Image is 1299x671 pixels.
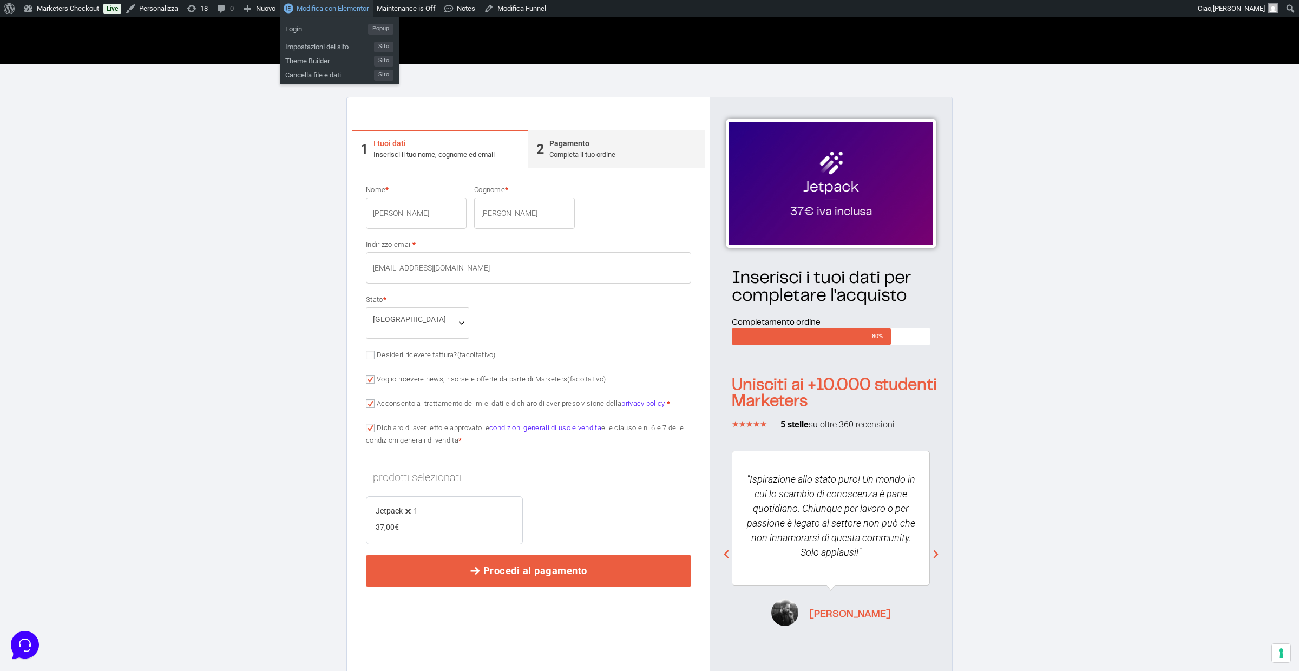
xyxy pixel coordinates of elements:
[366,399,670,407] label: Acconsento al trattamento dei miei dati e dichiaro di aver preso visione della
[285,21,368,35] span: Login
[739,418,746,431] i: ★
[366,375,375,384] input: Voglio ricevere news, risorse e offerte da parte di Marketers(facoltativo)
[52,61,74,82] img: dark
[280,38,399,52] a: Impostazioni del sitoSito
[732,319,821,326] span: Completamento ordine
[760,418,767,431] i: ★
[771,599,798,626] img: Antonio Leone
[374,70,393,81] span: Sito
[366,468,691,496] h3: I prodotti selezionati
[732,269,947,305] h2: Inserisci i tuoi dati per completare l'acquisto
[474,186,575,193] label: Cognome
[809,607,891,622] span: [PERSON_NAME]
[9,629,41,661] iframe: Customerly Messenger Launcher
[549,138,615,149] div: Pagamento
[70,97,160,106] span: Inizia una conversazione
[366,375,606,383] label: Voglio ricevere news, risorse e offerte da parte di Marketers
[285,52,374,67] span: Theme Builder
[9,9,182,26] h2: Ciao da Marketers 👋
[930,549,941,560] div: Next slide
[141,347,208,372] button: Aiuto
[374,42,393,52] span: Sito
[285,38,374,52] span: Impostazioni del sito
[395,523,399,531] span: €
[366,424,375,432] input: Dichiaro di aver letto e approvato lecondizioni generali di uso e venditae le clausole n. 6 e 7 d...
[17,43,92,52] span: Le tue conversazioni
[373,149,495,160] div: Inserisci il tuo nome, cognome ed email
[621,399,665,407] a: privacy policy
[352,130,528,168] a: 1I tuoi datiInserisci il tuo nome, cognome ed email
[17,91,199,113] button: Inizia una conversazione
[17,134,84,143] span: Trova una risposta
[280,52,399,67] a: Theme BuilderSito
[376,506,403,515] span: Jetpack
[360,139,368,160] div: 1
[366,351,496,359] label: Desideri ricevere fattura?
[115,134,199,143] a: Apri Centro Assistenza
[1272,644,1290,662] button: Le tue preferenze relative al consenso per le tecnologie di tracciamento
[280,67,399,81] a: Cancella file e datiSito
[743,472,919,560] p: "Ispirazione allo stato puro! Un mondo in cui lo scambio di conoscenza è pane quotidiano. Chiunqu...
[280,21,399,35] a: LoginPopup
[732,418,739,431] i: ★
[366,241,691,248] label: Indirizzo email
[567,375,606,383] span: (facoltativo)
[368,24,393,35] span: Popup
[721,440,941,670] div: 1 / 4
[373,138,495,149] div: I tuoi dati
[366,555,691,587] a: Procedi al pagamento
[732,418,767,431] div: 5/5
[32,363,51,372] p: Home
[103,4,121,14] a: Live
[457,351,496,359] span: (facoltativo)
[753,418,760,431] i: ★
[732,377,947,410] h2: Unisciti ai +10.000 studenti Marketers
[528,130,704,168] a: 2PagamentoCompleta il tuo ordine
[721,549,732,560] div: Previous slide
[483,563,587,578] span: Procedi al pagamento
[1213,4,1265,12] span: [PERSON_NAME]
[374,56,393,67] span: Sito
[366,351,375,359] input: Desideri ricevere fattura?(facoltativo)
[366,307,469,339] span: Stato
[549,149,615,160] div: Completa il tuo ordine
[9,347,75,372] button: Home
[366,296,469,303] label: Stato
[167,363,182,372] p: Aiuto
[746,418,753,431] i: ★
[285,67,374,81] span: Cancella file e dati
[373,314,462,325] span: Italia
[366,424,684,444] label: Dichiaro di aver letto e approvato le e le clausole n. 6 e 7 delle condizioni generali di vendita
[17,61,39,82] img: dark
[24,157,177,168] input: Cerca un articolo...
[75,347,142,372] button: Messaggi
[366,399,375,408] input: Acconsento al trattamento dei miei dati e dichiaro di aver preso visione dellaprivacy policy
[297,4,369,12] span: Modifica con Elementor
[489,424,601,432] a: condizioni generali di uso e vendita
[872,328,891,345] span: 80%
[35,61,56,82] img: dark
[376,523,399,531] span: 37,00
[414,506,418,515] span: 1
[366,186,467,193] label: Nome
[94,363,123,372] p: Messaggi
[536,139,544,160] div: 2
